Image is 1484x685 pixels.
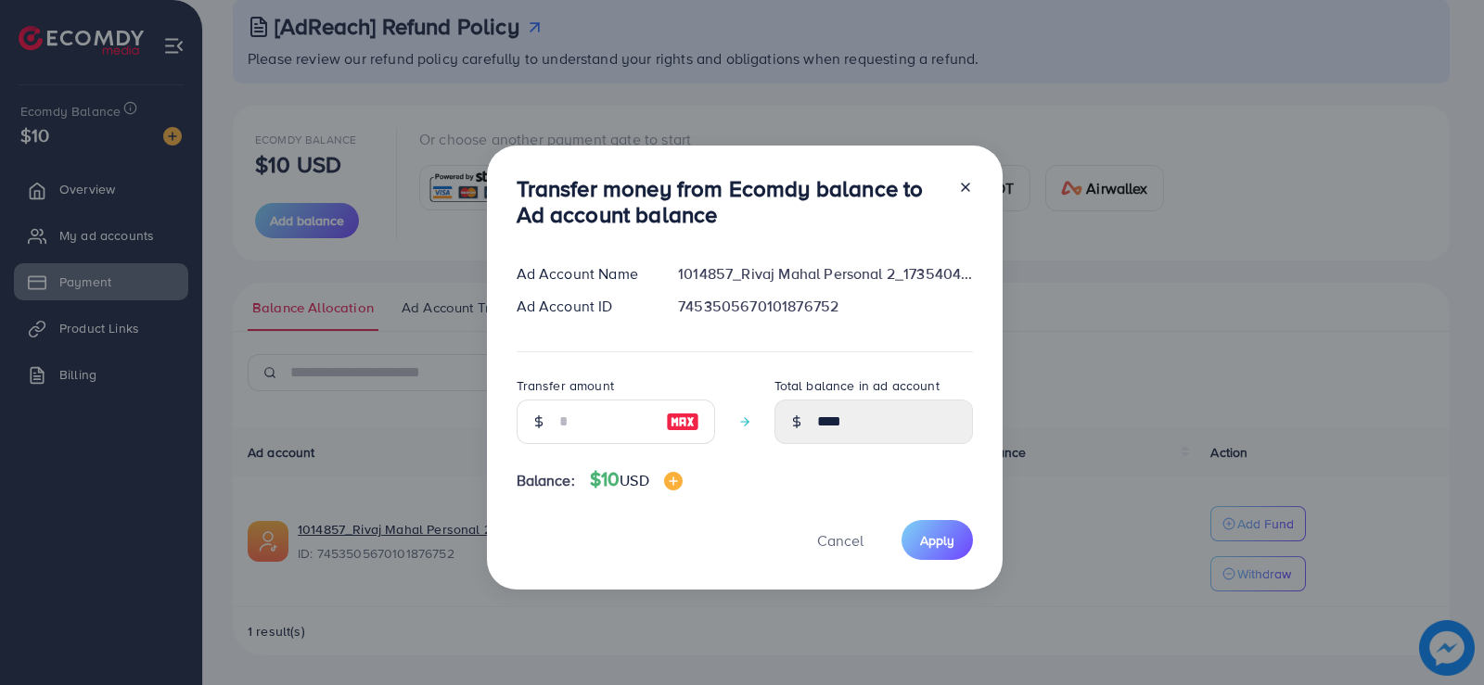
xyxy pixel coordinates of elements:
[663,296,987,317] div: 7453505670101876752
[517,175,943,229] h3: Transfer money from Ecomdy balance to Ad account balance
[920,531,954,550] span: Apply
[666,411,699,433] img: image
[902,520,973,560] button: Apply
[517,470,575,491] span: Balance:
[774,376,940,395] label: Total balance in ad account
[517,376,614,395] label: Transfer amount
[817,530,864,551] span: Cancel
[590,468,683,491] h4: $10
[663,263,987,285] div: 1014857_Rivaj Mahal Personal 2_1735404529188
[502,263,664,285] div: Ad Account Name
[664,472,683,490] img: image
[794,520,887,560] button: Cancel
[502,296,664,317] div: Ad Account ID
[620,470,648,490] span: USD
